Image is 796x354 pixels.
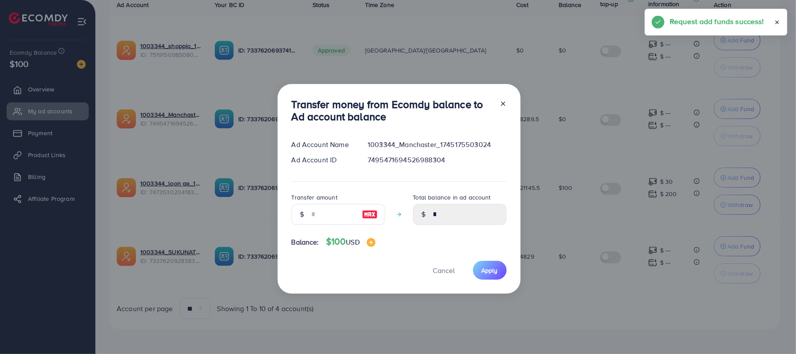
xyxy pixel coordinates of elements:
div: Ad Account ID [285,155,361,165]
button: Apply [473,261,507,280]
span: USD [346,237,359,247]
span: Apply [482,266,498,275]
span: Cancel [433,266,455,275]
label: Total balance in ad account [413,193,491,202]
div: Ad Account Name [285,140,361,150]
img: image [367,238,375,247]
div: 1003344_Manchaster_1745175503024 [361,140,513,150]
label: Transfer amount [292,193,337,202]
button: Cancel [422,261,466,280]
h5: Request add funds success! [670,16,764,27]
div: 7495471694526988304 [361,155,513,165]
h3: Transfer money from Ecomdy balance to Ad account balance [292,98,493,123]
h4: $100 [326,236,375,247]
img: image [362,209,378,220]
span: Balance: [292,237,319,247]
iframe: Chat [759,315,789,347]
